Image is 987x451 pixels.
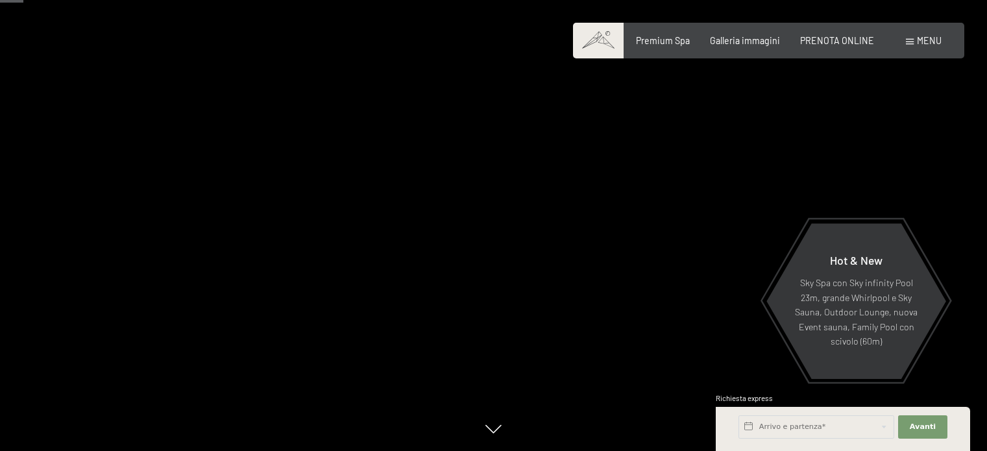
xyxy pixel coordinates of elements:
[636,35,690,46] a: Premium Spa
[794,276,918,349] p: Sky Spa con Sky infinity Pool 23m, grande Whirlpool e Sky Sauna, Outdoor Lounge, nuova Event saun...
[766,223,947,380] a: Hot & New Sky Spa con Sky infinity Pool 23m, grande Whirlpool e Sky Sauna, Outdoor Lounge, nuova ...
[917,35,942,46] span: Menu
[716,394,773,402] span: Richiesta express
[830,253,883,267] span: Hot & New
[898,415,947,439] button: Avanti
[710,35,780,46] a: Galleria immagini
[800,35,874,46] a: PRENOTA ONLINE
[910,422,936,432] span: Avanti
